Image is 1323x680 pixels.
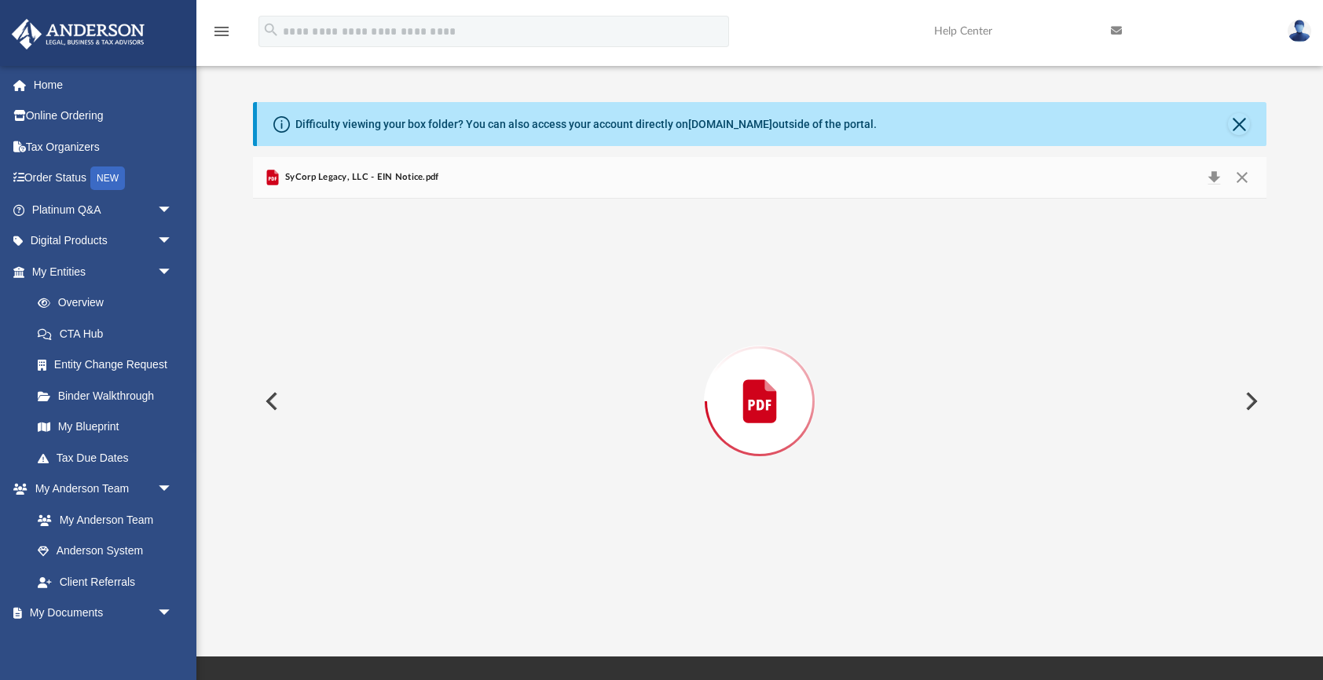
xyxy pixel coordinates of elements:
a: Binder Walkthrough [22,380,196,411]
i: search [262,21,280,38]
a: Overview [22,287,196,319]
button: Close [1228,113,1250,135]
button: Next File [1233,379,1267,423]
span: arrow_drop_down [157,225,189,258]
a: Anderson System [22,536,189,567]
a: My Entitiesarrow_drop_down [11,256,196,287]
a: menu [212,30,231,41]
a: Home [11,69,196,101]
img: User Pic [1288,20,1311,42]
span: SyCorp Legacy, LLC - EIN Notice.pdf [282,170,439,185]
a: My Documentsarrow_drop_down [11,598,189,629]
img: Anderson Advisors Platinum Portal [7,19,149,49]
a: My Anderson Team [22,504,181,536]
div: Preview [253,157,1267,604]
i: menu [212,22,231,41]
a: Digital Productsarrow_drop_down [11,225,196,257]
a: My Blueprint [22,411,189,443]
a: Entity Change Request [22,349,196,381]
a: CTA Hub [22,318,196,349]
a: Platinum Q&Aarrow_drop_down [11,194,196,225]
a: Client Referrals [22,566,189,598]
a: Tax Organizers [11,131,196,163]
span: arrow_drop_down [157,473,189,506]
span: arrow_drop_down [157,194,189,226]
a: Tax Due Dates [22,442,196,473]
button: Previous File [253,379,288,423]
span: arrow_drop_down [157,598,189,630]
div: Difficulty viewing your box folder? You can also access your account directly on outside of the p... [295,116,877,133]
button: Close [1228,166,1256,188]
span: arrow_drop_down [157,256,189,288]
a: Online Ordering [11,101,196,132]
a: My Anderson Teamarrow_drop_down [11,473,189,505]
a: [DOMAIN_NAME] [688,118,772,130]
div: NEW [90,166,125,190]
button: Download [1200,166,1228,188]
a: Order StatusNEW [11,163,196,195]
